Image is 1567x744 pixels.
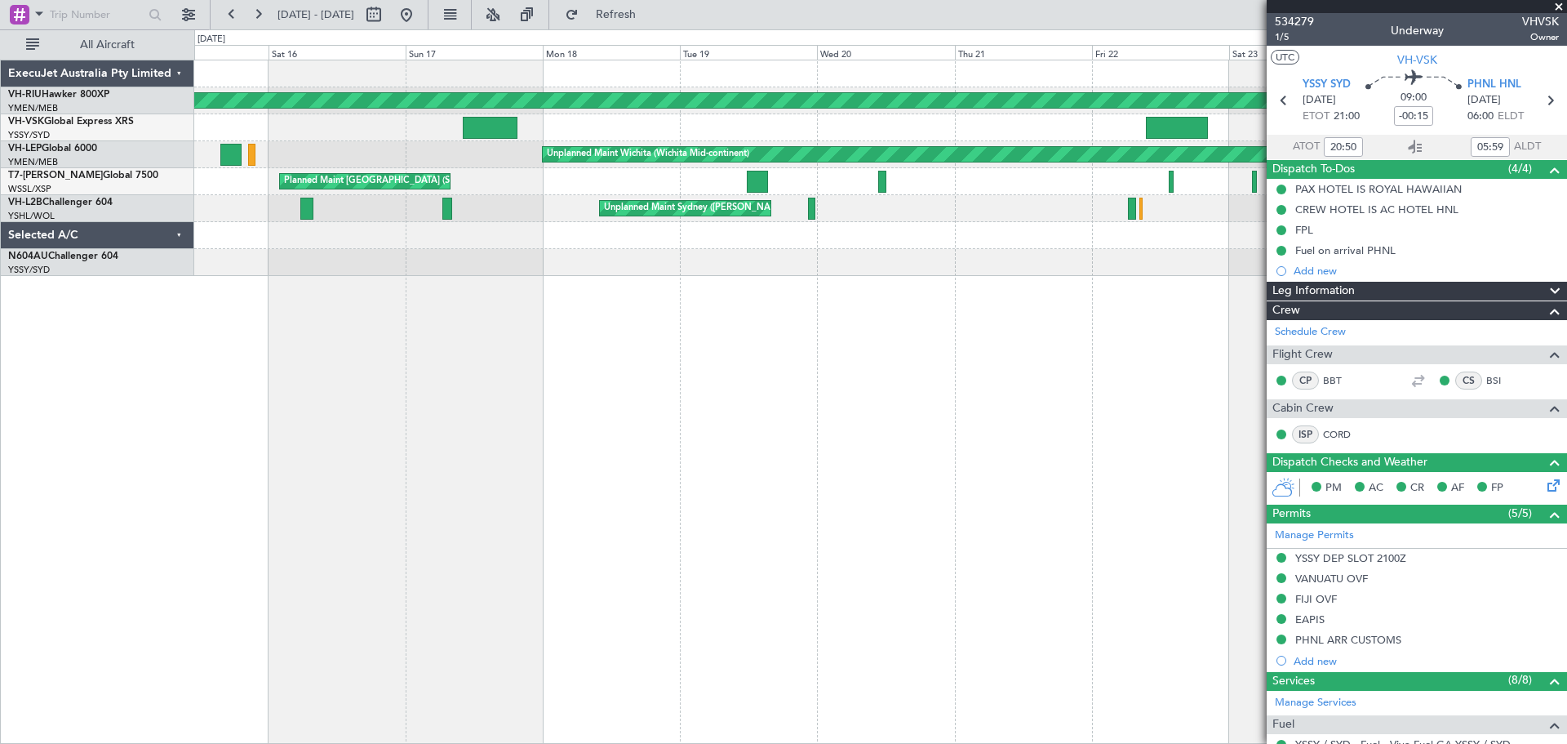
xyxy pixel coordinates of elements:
span: VH-RIU [8,90,42,100]
span: ALDT [1514,139,1541,155]
div: Add new [1294,654,1559,668]
a: YSHL/WOL [8,210,55,222]
a: BBT [1323,373,1360,388]
span: N604AU [8,252,48,261]
div: Fuel on arrival PHNL [1295,243,1396,257]
a: YMEN/MEB [8,102,58,114]
a: YSSY/SYD [8,129,50,141]
div: [DATE] [198,33,225,47]
a: N604AUChallenger 604 [8,252,118,261]
div: CREW HOTEL IS AC HOTEL HNL [1295,203,1458,216]
div: Sat 23 [1229,45,1366,60]
div: Thu 21 [955,45,1092,60]
span: PM [1325,480,1342,497]
button: UTC [1271,50,1299,65]
input: --:-- [1324,137,1363,157]
div: ISP [1292,425,1319,443]
div: YSSY DEP SLOT 2100Z [1295,551,1406,565]
span: Fuel [1272,715,1294,734]
span: Owner [1522,30,1559,44]
button: Refresh [557,2,655,28]
span: [DATE] - [DATE] [277,7,354,22]
a: WSSL/XSP [8,183,51,195]
a: YSSY/SYD [8,264,50,276]
div: Unplanned Maint Sydney ([PERSON_NAME] Intl) [604,196,805,221]
div: FPL [1295,223,1313,237]
span: All Aircraft [42,39,172,51]
div: Mon 18 [543,45,680,60]
span: Dispatch To-Dos [1272,160,1355,179]
span: VHVSK [1522,13,1559,30]
div: Underway [1391,22,1444,39]
div: VANUATU OVF [1295,572,1368,586]
span: [DATE] [1467,92,1501,109]
span: Leg Information [1272,282,1355,301]
span: CR [1410,480,1424,497]
input: Trip Number [50,2,144,27]
span: VH-LEP [8,144,42,154]
span: FP [1491,480,1503,497]
a: CORD [1323,427,1360,442]
a: T7-[PERSON_NAME]Global 7500 [8,171,158,180]
span: T7-[PERSON_NAME] [8,171,103,180]
div: FIJI OVF [1295,592,1337,606]
span: ATOT [1293,139,1320,155]
a: Manage Permits [1275,528,1354,544]
div: Unplanned Maint Wichita (Wichita Mid-continent) [547,142,749,167]
div: Sun 17 [406,45,543,60]
span: VH-VSK [8,117,44,127]
span: Crew [1272,301,1300,320]
span: (4/4) [1508,160,1532,177]
div: EAPIS [1295,613,1325,626]
span: YSSY SYD [1303,77,1351,93]
span: Services [1272,672,1315,691]
input: --:-- [1471,137,1510,157]
span: [DATE] [1303,92,1336,109]
span: 534279 [1275,13,1314,30]
span: 06:00 [1467,109,1494,125]
span: Flight Crew [1272,345,1333,364]
div: Tue 19 [680,45,817,60]
a: BSI [1486,373,1523,388]
span: Refresh [582,9,650,20]
span: Cabin Crew [1272,399,1334,418]
span: Permits [1272,505,1311,523]
div: Add new [1294,264,1559,278]
span: 21:00 [1334,109,1360,125]
div: PHNL ARR CUSTOMS [1295,633,1401,647]
div: Wed 20 [817,45,954,60]
a: VH-RIUHawker 800XP [8,90,109,100]
a: Manage Services [1275,695,1356,711]
span: PHNL HNL [1467,77,1521,93]
span: 1/5 [1275,30,1314,44]
span: (8/8) [1508,671,1532,688]
a: VH-L2BChallenger 604 [8,198,113,207]
span: AF [1451,480,1464,497]
div: CS [1455,372,1482,390]
div: Sat 16 [269,45,406,60]
a: YMEN/MEB [8,156,58,168]
span: ELDT [1498,109,1524,125]
div: CP [1292,372,1319,390]
div: Fri 15 [131,45,269,60]
a: Schedule Crew [1275,324,1346,341]
span: ETOT [1303,109,1330,125]
div: Planned Maint [GEOGRAPHIC_DATA] (Seletar) [284,169,476,194]
span: VH-VSK [1397,51,1437,69]
div: Fri 22 [1092,45,1229,60]
div: PAX HOTEL IS ROYAL HAWAIIAN [1295,182,1462,196]
span: Dispatch Checks and Weather [1272,453,1427,472]
span: 09:00 [1401,90,1427,106]
span: AC [1369,480,1383,497]
span: VH-L2B [8,198,42,207]
a: VH-VSKGlobal Express XRS [8,117,134,127]
span: (5/5) [1508,505,1532,522]
a: VH-LEPGlobal 6000 [8,144,97,154]
button: All Aircraft [18,32,177,58]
